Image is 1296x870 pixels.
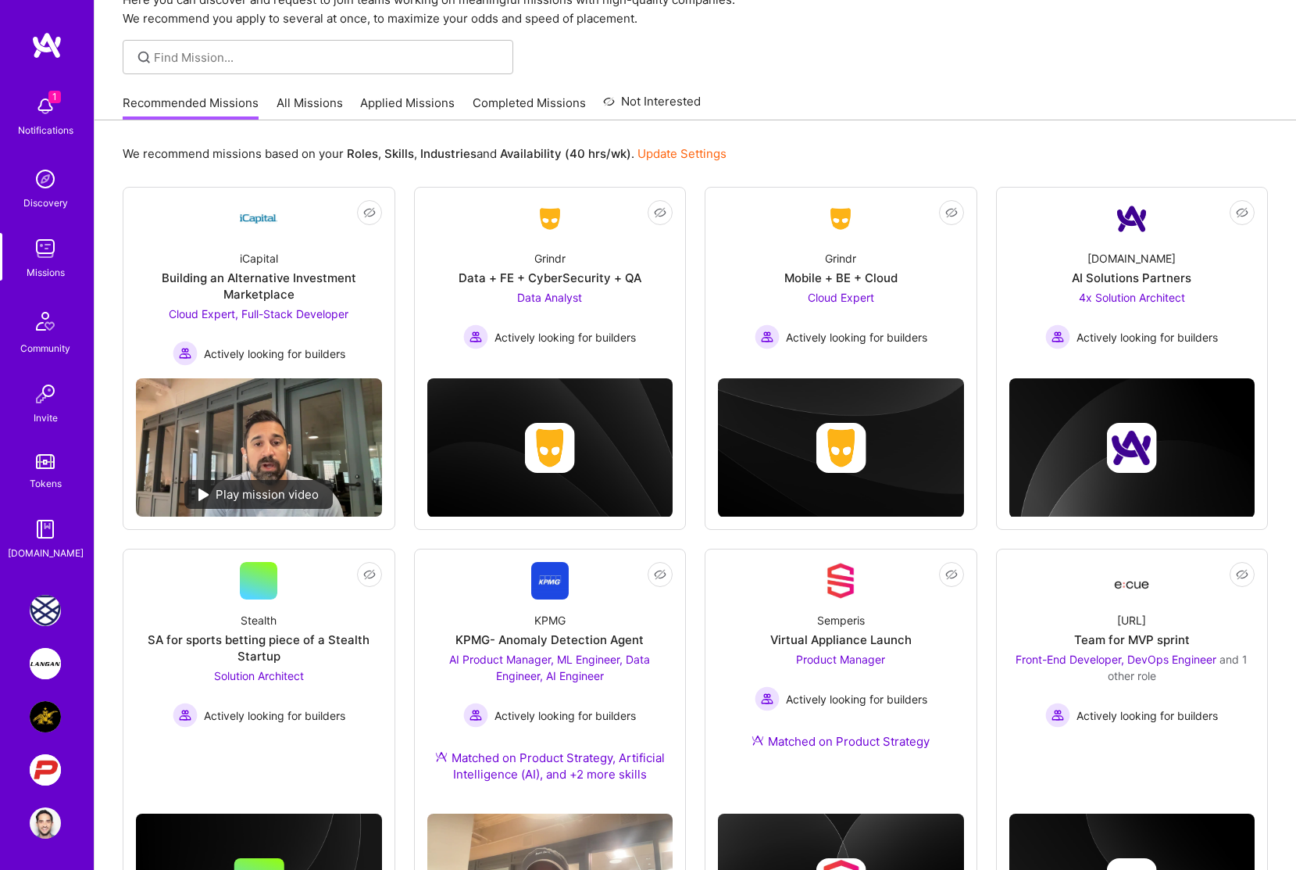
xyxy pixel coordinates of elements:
img: Invite [30,378,61,410]
img: Langan: AI-Copilot for Environmental Site Assessment [30,648,61,679]
i: icon SearchGrey [135,48,153,66]
img: Company Logo [822,562,859,600]
img: teamwork [30,233,61,264]
a: Anheuser-Busch: AI Data Science Platform [26,701,65,732]
img: No Mission [136,378,382,517]
img: Actively looking for builders [173,341,198,366]
div: [DOMAIN_NAME] [1087,250,1176,267]
div: Building an Alternative Investment Marketplace [136,270,382,303]
i: icon EyeClosed [654,568,666,581]
img: Company Logo [822,205,859,233]
img: Ateam Purple Icon [435,750,448,763]
span: Actively looking for builders [786,691,927,707]
i: icon EyeClosed [654,206,666,219]
a: User Avatar [26,807,65,839]
img: Company logo [816,423,866,473]
span: 1 [48,91,61,103]
img: Company Logo [531,562,569,600]
span: Actively looking for builders [494,329,636,345]
div: Invite [34,410,58,426]
input: Find Mission... [154,49,502,66]
img: cover [718,378,964,517]
i: icon EyeClosed [945,568,958,581]
img: Actively looking for builders [1045,324,1070,349]
div: KPMG- Anomaly Detection Agent [455,632,644,648]
a: Company Logo[DOMAIN_NAME]AI Solutions Partners4x Solution Architect Actively looking for builders... [1009,200,1255,352]
span: Actively looking for builders [1076,329,1218,345]
span: Actively looking for builders [204,707,345,724]
img: Actively looking for builders [173,703,198,728]
div: Data + FE + CyberSecurity + QA [459,270,641,286]
div: Team for MVP sprint [1074,632,1190,648]
img: guide book [30,514,61,545]
a: Update Settings [637,146,727,161]
a: All Missions [277,95,343,120]
div: AI Solutions Partners [1072,270,1191,286]
div: [DOMAIN_NAME] [8,545,84,561]
div: KPMG [534,612,566,628]
img: Actively looking for builders [755,324,780,349]
img: tokens [36,454,55,469]
i: icon EyeClosed [363,568,376,581]
span: 4x Solution Architect [1079,291,1185,304]
div: Grindr [825,250,856,267]
div: [URL] [1117,612,1146,628]
span: Cloud Expert [808,291,874,304]
a: Completed Missions [473,95,586,120]
img: logo [31,31,62,59]
div: Tokens [30,475,62,492]
img: Community [27,303,64,340]
span: Front-End Developer, DevOps Engineer [1016,653,1216,666]
img: Actively looking for builders [463,324,488,349]
a: Company Logo[URL]Team for MVP sprintFront-End Developer, DevOps Engineer and 1 other roleActively... [1009,562,1255,750]
div: Virtual Appliance Launch [770,632,912,648]
span: Actively looking for builders [1076,707,1218,724]
img: play [198,489,209,501]
img: PCarMarket: Car Marketplace Web App Redesign [30,754,61,786]
a: Charlie Health: Team for Mental Health Support [26,595,65,626]
img: User Avatar [30,807,61,839]
a: Langan: AI-Copilot for Environmental Site Assessment [26,648,65,679]
a: Company LogoGrindrMobile + BE + CloudCloud Expert Actively looking for buildersActively looking f... [718,200,964,352]
img: Company Logo [1113,200,1151,238]
span: Actively looking for builders [494,707,636,724]
a: Recommended Missions [123,95,259,120]
img: Company Logo [531,205,569,233]
img: Charlie Health: Team for Mental Health Support [30,595,61,626]
a: StealthSA for sports betting piece of a Stealth StartupSolution Architect Actively looking for bu... [136,562,382,750]
div: Mobile + BE + Cloud [784,270,898,286]
div: Discovery [23,195,68,211]
img: Anheuser-Busch: AI Data Science Platform [30,701,61,732]
span: Data Analyst [517,291,582,304]
a: Not Interested [603,92,701,120]
span: Actively looking for builders [786,329,927,345]
a: Company LogoSemperisVirtual Appliance LaunchProduct Manager Actively looking for buildersActively... [718,562,964,768]
div: Play mission video [184,480,333,509]
div: Notifications [18,122,73,138]
img: Actively looking for builders [755,686,780,711]
img: discovery [30,163,61,195]
b: Roles [347,146,378,161]
img: Company Logo [240,200,277,238]
div: Missions [27,264,65,281]
img: cover [1009,378,1255,517]
p: We recommend missions based on your , , and . [123,145,727,162]
div: Stealth [241,612,277,628]
img: Company logo [525,423,575,473]
div: Matched on Product Strategy [752,733,930,750]
a: Applied Missions [360,95,455,120]
span: AI Product Manager, ML Engineer, Data Engineer, AI Engineer [449,653,650,682]
div: iCapital [240,250,278,267]
i: icon EyeClosed [1236,206,1248,219]
a: Company LogoiCapitalBuilding an Alternative Investment MarketplaceCloud Expert, Full-Stack Develo... [136,200,382,366]
img: bell [30,91,61,122]
span: Solution Architect [214,669,304,682]
span: Cloud Expert, Full-Stack Developer [169,307,348,320]
b: Skills [384,146,414,161]
i: icon EyeClosed [363,206,376,219]
div: Semperis [817,612,865,628]
img: Actively looking for builders [463,703,488,728]
div: Community [20,340,70,356]
a: Company LogoGrindrData + FE + CyberSecurity + QAData Analyst Actively looking for buildersActivel... [427,200,673,352]
img: Company logo [1107,423,1157,473]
